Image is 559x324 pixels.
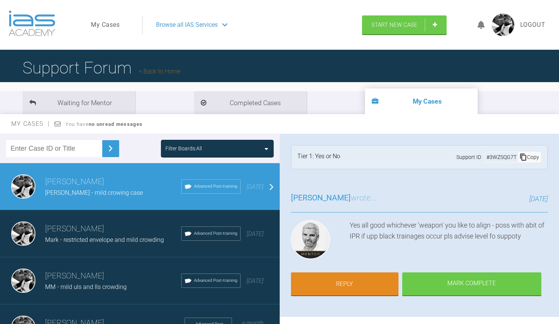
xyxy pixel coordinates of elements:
[9,11,55,36] img: logo-light.3e3ef733.png
[165,144,202,153] div: Filter Boards: All
[45,270,181,283] h3: [PERSON_NAME]
[247,183,264,190] span: [DATE]
[492,14,514,36] img: profile.png
[194,183,237,190] span: Advanced Post-training
[194,230,237,237] span: Advanced Post-training
[365,89,478,114] li: My Cases
[456,153,481,161] span: Support ID
[11,269,35,293] img: David Birkin
[518,152,541,162] div: Copy
[291,193,351,202] span: [PERSON_NAME]
[91,20,120,30] a: My Cases
[11,222,35,246] img: David Birkin
[297,151,340,163] div: Tier 1: Yes or No
[350,220,548,262] div: Yes all good whichever 'weapon' you like to align - poss with abit of IPR if upp black trainages ...
[291,192,376,205] h3: wrote...
[247,230,264,237] span: [DATE]
[156,20,218,30] span: Browse all IAS Services
[371,21,417,28] span: Start New Case
[89,121,142,127] strong: no unread messages
[65,121,142,127] span: You have
[45,176,181,188] h3: [PERSON_NAME]
[402,272,541,296] div: Mark Complete
[194,91,307,114] li: Completed Cases
[23,91,135,114] li: Waiting for Mentor
[45,283,127,290] span: MM - mild uls and lls crowding
[23,55,180,81] h1: Support Forum
[6,140,102,157] input: Enter Case ID or Title
[11,120,50,127] span: My Cases
[520,20,545,30] a: Logout
[291,220,330,259] img: Ross Hobson
[105,142,117,154] img: chevronRight.28bd32b0.svg
[529,195,548,203] span: [DATE]
[139,68,180,75] a: Back to Home
[194,277,237,284] span: Advanced Post-training
[11,174,35,199] img: David Birkin
[45,236,164,243] span: Mark - restricted envelope and mild crowding
[291,272,398,296] a: Reply
[45,189,143,196] span: [PERSON_NAME] - mild crowing case
[45,223,181,235] h3: [PERSON_NAME]
[362,15,447,34] a: Start New Case
[485,153,518,161] div: # 3WZSQG7T
[247,277,264,284] span: [DATE]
